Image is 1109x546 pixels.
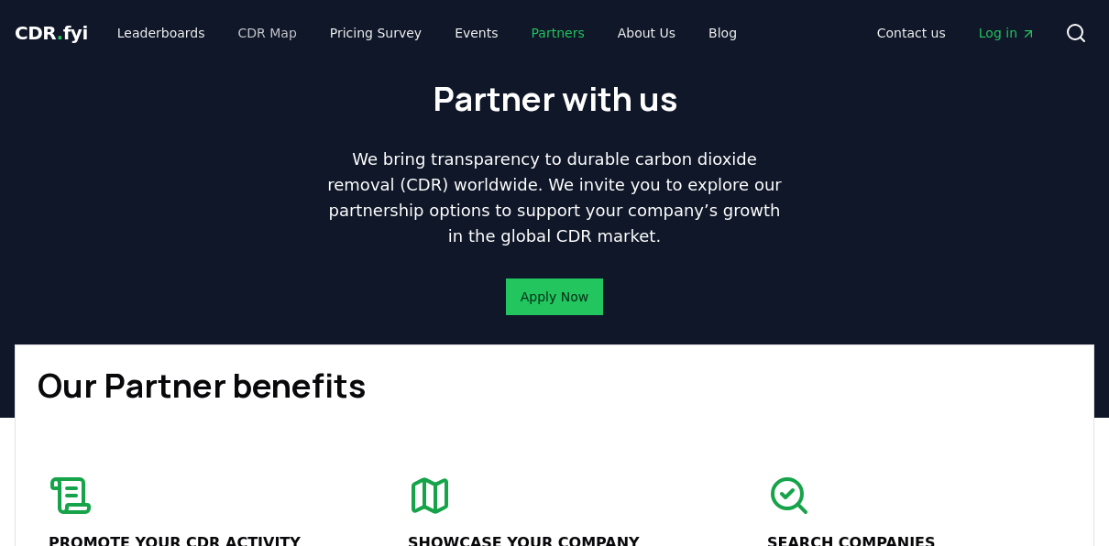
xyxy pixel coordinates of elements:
[15,20,88,46] a: CDR.fyi
[224,16,312,49] a: CDR Map
[103,16,220,49] a: Leaderboards
[517,16,599,49] a: Partners
[862,16,1050,49] nav: Main
[440,16,512,49] a: Events
[433,81,677,117] h1: Partner with us
[964,16,1050,49] a: Log in
[315,16,436,49] a: Pricing Survey
[521,288,588,306] a: Apply Now
[506,278,603,315] button: Apply Now
[979,24,1036,42] span: Log in
[57,22,63,44] span: .
[694,16,752,49] a: Blog
[15,22,88,44] span: CDR fyi
[38,367,1071,404] h1: Our Partner benefits
[320,147,789,249] p: We bring transparency to durable carbon dioxide removal (CDR) worldwide. We invite you to explore...
[103,16,752,49] nav: Main
[603,16,690,49] a: About Us
[862,16,961,49] a: Contact us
